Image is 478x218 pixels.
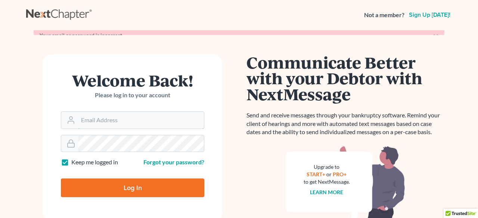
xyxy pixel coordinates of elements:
[304,163,350,171] div: Upgrade to
[433,32,438,41] a: ×
[246,54,444,102] h1: Communicate Better with your Debtor with NextMessage
[310,189,344,195] a: Learn more
[246,111,444,137] p: Send and receive messages through your bankruptcy software. Remind your client of hearings and mo...
[61,178,204,197] input: Log In
[143,158,204,165] a: Forgot your password?
[78,112,204,128] input: Email Address
[333,171,347,177] a: PRO+
[364,11,404,19] strong: Not a member?
[307,171,326,177] a: START+
[40,32,438,39] div: Your email or password is incorrect
[327,171,332,177] span: or
[61,91,204,99] p: Please log in to your account
[407,12,452,18] a: Sign up [DATE]!
[61,72,204,88] h1: Welcome Back!
[71,158,118,167] label: Keep me logged in
[304,178,350,186] div: to get NextMessage.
